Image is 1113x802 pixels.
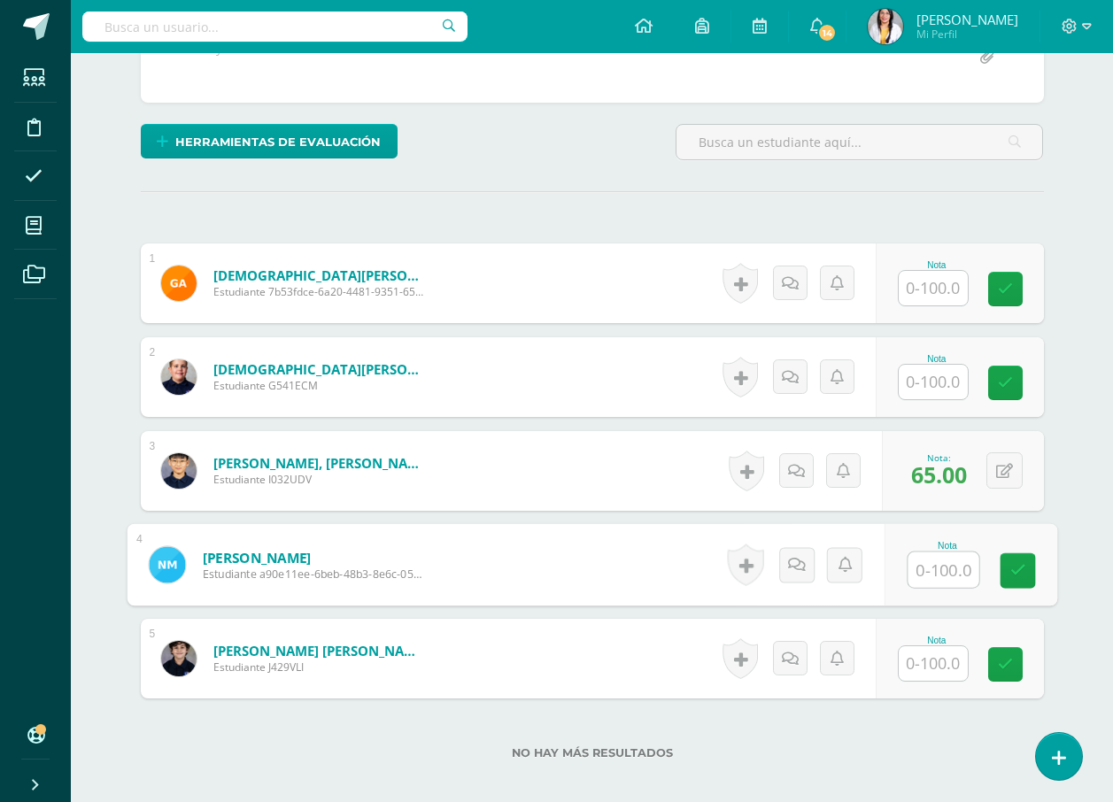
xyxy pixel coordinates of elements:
[911,451,967,464] div: Nota:
[899,271,968,305] input: 0-100.0
[149,546,185,582] img: c9d2ed745367bc8a5e01f30d52d03d45.png
[899,365,968,399] input: 0-100.0
[898,354,976,364] div: Nota
[161,266,197,301] img: 7933465c5e4b017c89a5789e6f3d0497.png
[161,359,197,395] img: a051cbb416d186d507c6173f0223b57f.png
[202,548,421,567] a: [PERSON_NAME]
[817,23,837,42] span: 14
[181,40,433,74] div: No hay archivos subidos a esta actividad...
[161,453,197,489] img: eb87bae0840cdbc69652774d2ba8cef5.png
[911,459,967,490] span: 65.00
[907,541,987,551] div: Nota
[202,567,421,582] span: Estudiante a90e11ee-6beb-48b3-8e6c-05bb7922e5c8
[898,636,976,645] div: Nota
[213,284,426,299] span: Estudiante 7b53fdce-6a20-4481-9351-6500ee31beee
[213,472,426,487] span: Estudiante I032UDV
[213,659,426,675] span: Estudiante J429VLI
[175,126,381,158] span: Herramientas de evaluación
[213,378,426,393] span: Estudiante G541ECM
[899,646,968,681] input: 0-100.0
[161,641,197,676] img: 5063edb30abaa3882f5cd6023c30a6bf.png
[213,454,426,472] a: [PERSON_NAME], [PERSON_NAME]
[916,27,1018,42] span: Mi Perfil
[908,552,978,588] input: 0-100.0
[916,11,1018,28] span: [PERSON_NAME]
[141,124,398,158] a: Herramientas de evaluación
[868,9,903,44] img: 4f05ca517658fb5b67f16f05fa13a979.png
[898,260,976,270] div: Nota
[676,125,1043,159] input: Busca un estudiante aquí...
[213,642,426,659] a: [PERSON_NAME] [PERSON_NAME]
[82,12,468,42] input: Busca un usuario...
[141,746,1044,760] label: No hay más resultados
[213,360,426,378] a: [DEMOGRAPHIC_DATA][PERSON_NAME]
[213,266,426,284] a: [DEMOGRAPHIC_DATA][PERSON_NAME]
